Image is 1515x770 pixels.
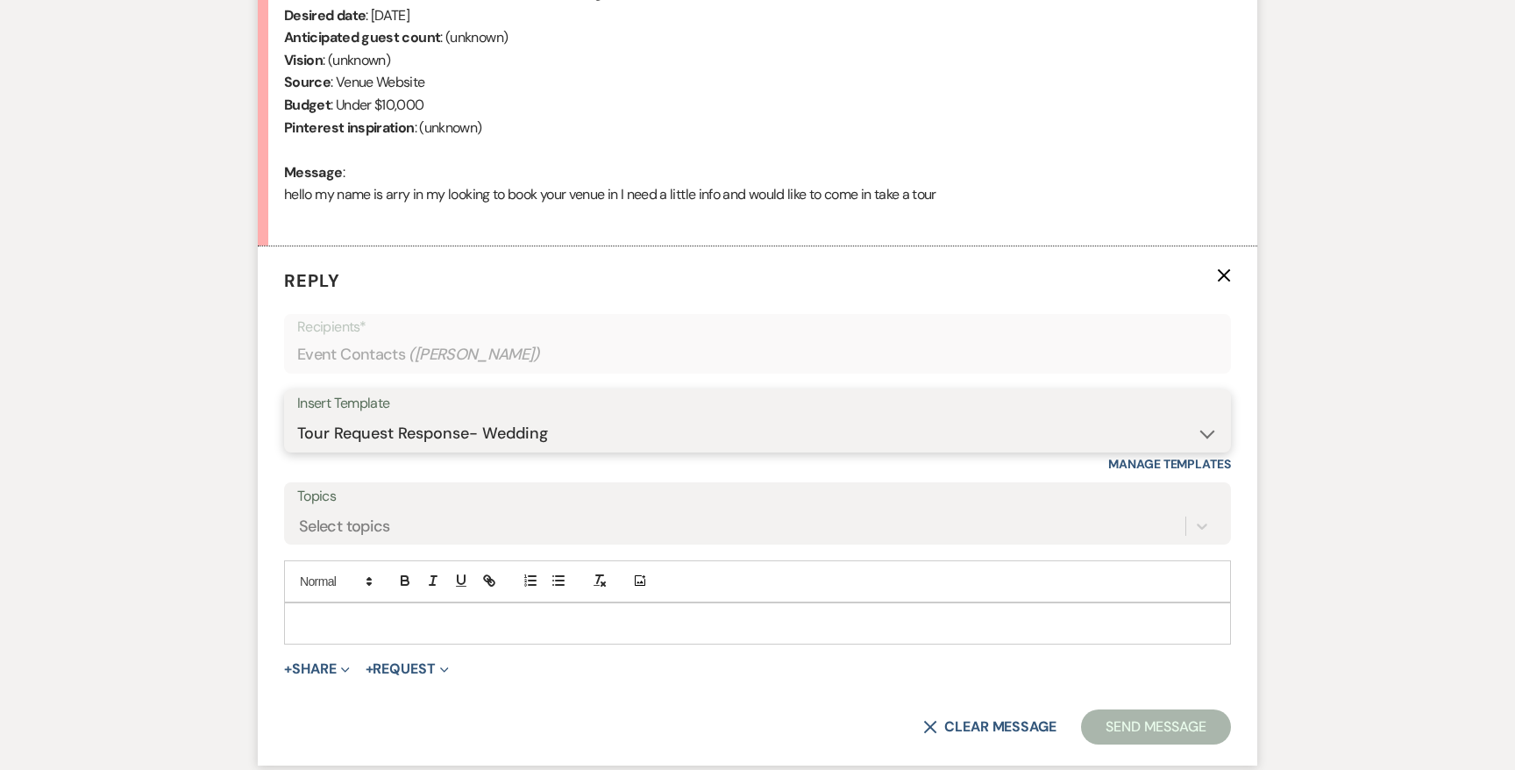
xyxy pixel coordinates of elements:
b: Message [284,163,343,182]
span: Reply [284,269,340,292]
b: Anticipated guest count [284,28,440,46]
span: + [284,662,292,676]
span: ( [PERSON_NAME] ) [409,343,540,367]
b: Source [284,73,331,91]
b: Pinterest inspiration [284,118,415,137]
div: Insert Template [297,391,1218,417]
p: Recipients* [297,316,1218,339]
label: Topics [297,484,1218,510]
div: Event Contacts [297,338,1218,372]
b: Vision [284,51,323,69]
a: Manage Templates [1108,456,1231,472]
button: Request [366,662,449,676]
button: Share [284,662,350,676]
button: Send Message [1081,709,1231,745]
b: Budget [284,96,331,114]
button: Clear message [923,720,1056,734]
div: Select topics [299,514,390,538]
b: Desired date [284,6,366,25]
span: + [366,662,373,676]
